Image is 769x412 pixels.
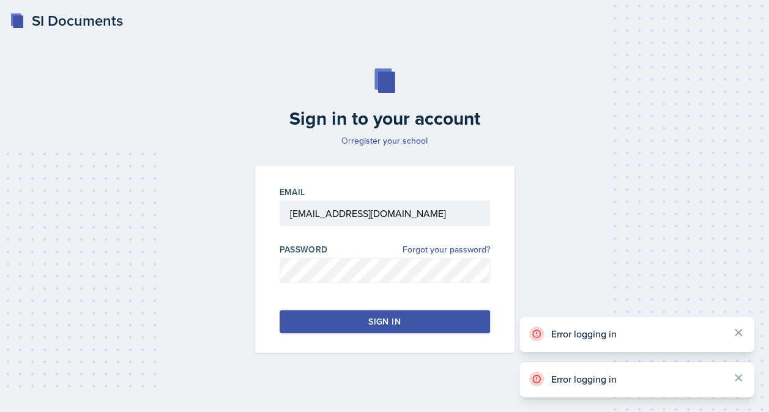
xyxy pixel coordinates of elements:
[248,108,522,130] h2: Sign in to your account
[10,10,123,32] a: SI Documents
[351,134,428,147] a: register your school
[368,315,400,328] div: Sign in
[280,310,490,333] button: Sign in
[403,243,490,256] a: Forgot your password?
[280,186,305,198] label: Email
[280,200,490,226] input: Email
[248,134,522,147] p: Or
[551,373,723,385] p: Error logging in
[551,328,723,340] p: Error logging in
[280,243,328,256] label: Password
